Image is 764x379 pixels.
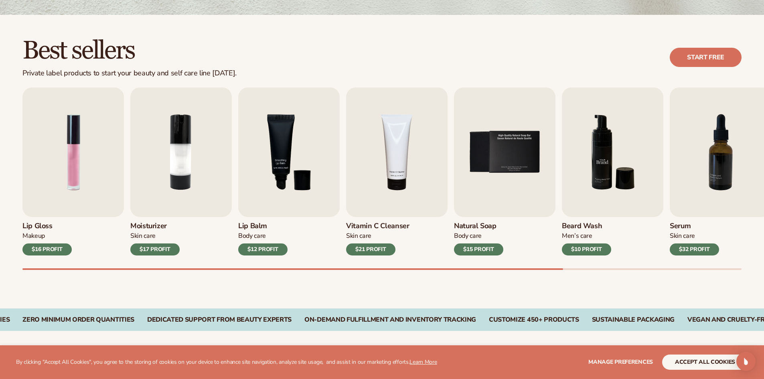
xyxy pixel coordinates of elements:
div: Skin Care [130,232,180,240]
h3: Natural Soap [454,222,503,231]
div: CUSTOMIZE 450+ PRODUCTS [489,316,579,324]
span: Manage preferences [588,358,653,366]
div: Men’s Care [562,232,611,240]
h2: Best sellers [22,37,237,64]
a: 5 / 9 [454,87,555,255]
h3: Beard Wash [562,222,611,231]
div: $15 PROFIT [454,243,503,255]
div: Skin Care [670,232,719,240]
div: $12 PROFIT [238,243,288,255]
div: SUSTAINABLE PACKAGING [592,316,675,324]
button: Manage preferences [588,355,653,370]
h3: Lip Balm [238,222,288,231]
a: 1 / 9 [22,87,124,255]
p: By clicking "Accept All Cookies", you agree to the storing of cookies on your device to enhance s... [16,359,437,366]
div: Open Intercom Messenger [736,352,756,371]
div: On-Demand Fulfillment and Inventory Tracking [304,316,476,324]
div: Makeup [22,232,72,240]
div: $17 PROFIT [130,243,180,255]
div: $16 PROFIT [22,243,72,255]
div: $32 PROFIT [670,243,719,255]
h3: Lip Gloss [22,222,72,231]
div: Dedicated Support From Beauty Experts [147,316,292,324]
h3: Serum [670,222,719,231]
div: Body Care [238,232,288,240]
button: accept all cookies [662,355,748,370]
a: 4 / 9 [346,87,448,255]
div: Body Care [454,232,503,240]
img: Shopify Image 7 [562,87,663,217]
a: 3 / 9 [238,87,340,255]
div: $21 PROFIT [346,243,395,255]
a: Start free [670,48,742,67]
h3: Vitamin C Cleanser [346,222,409,231]
div: $10 PROFIT [562,243,611,255]
a: Learn More [409,358,437,366]
div: Private label products to start your beauty and self care line [DATE]. [22,69,237,78]
div: Skin Care [346,232,409,240]
h3: Moisturizer [130,222,180,231]
a: 6 / 9 [562,87,663,255]
div: Zero Minimum Order QuantitieS [22,316,134,324]
a: 2 / 9 [130,87,232,255]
